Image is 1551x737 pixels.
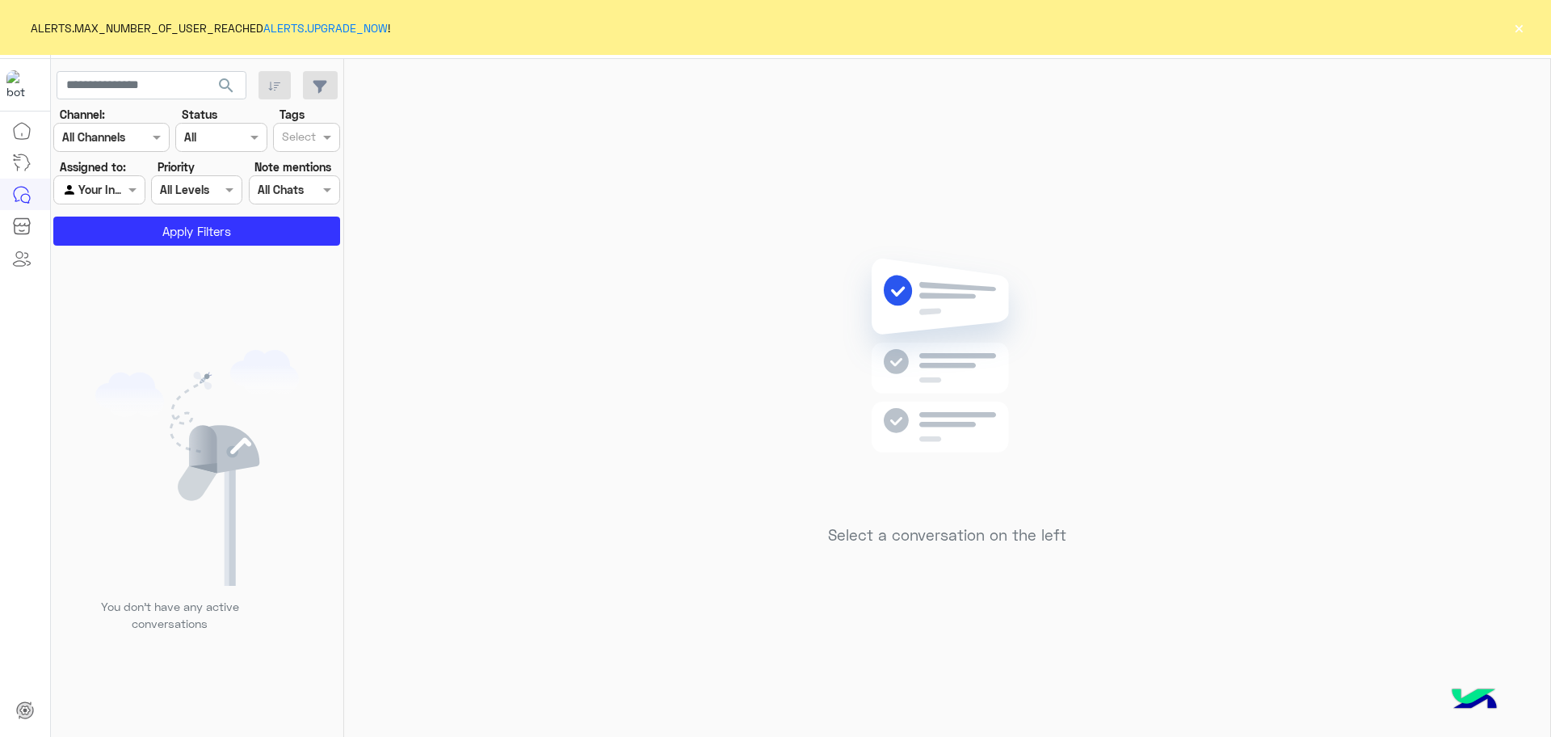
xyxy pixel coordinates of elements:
h5: Select a conversation on the left [828,526,1066,545]
label: Status [182,106,217,123]
label: Assigned to: [60,158,126,175]
img: no messages [830,246,1064,514]
p: You don’t have any active conversations [88,598,251,633]
span: ALERTS.MAX_NUMBER_OF_USER_REACHED ! [31,19,390,36]
a: ALERTS.UPGRADE_NOW [263,21,388,35]
div: Select [280,128,316,149]
label: Note mentions [254,158,331,175]
img: 1403182699927242 [6,70,36,99]
label: Priority [158,158,195,175]
button: search [207,71,246,106]
label: Channel: [60,106,105,123]
img: empty users [95,350,299,586]
img: hulul-logo.png [1446,672,1503,729]
button: × [1511,19,1527,36]
span: search [216,76,236,95]
button: Apply Filters [53,217,340,246]
label: Tags [280,106,305,123]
